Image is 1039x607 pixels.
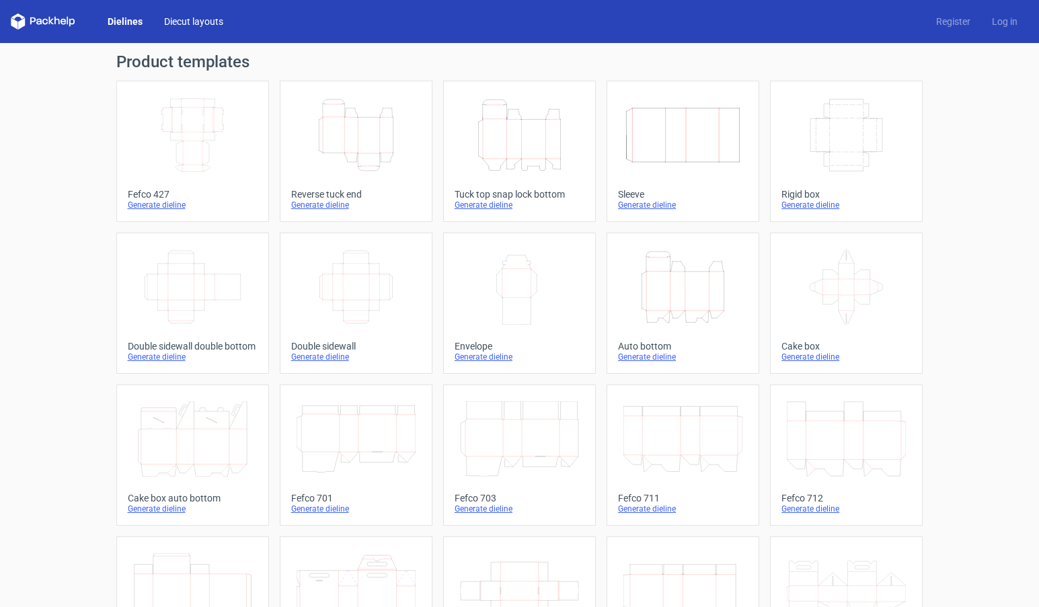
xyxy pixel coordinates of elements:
a: Dielines [97,15,153,28]
div: Envelope [455,341,584,352]
div: Fefco 712 [781,493,911,503]
div: Tuck top snap lock bottom [455,189,584,200]
div: Generate dieline [781,352,911,362]
a: Fefco 712Generate dieline [770,385,923,526]
a: Double sidewallGenerate dieline [280,233,432,374]
div: Generate dieline [128,503,258,514]
div: Generate dieline [291,503,421,514]
div: Generate dieline [618,200,748,210]
div: Cake box [781,341,911,352]
a: Fefco 427Generate dieline [116,81,269,222]
a: Double sidewall double bottomGenerate dieline [116,233,269,374]
div: Generate dieline [291,200,421,210]
a: Register [925,15,981,28]
a: Fefco 711Generate dieline [607,385,759,526]
a: Log in [981,15,1028,28]
div: Reverse tuck end [291,189,421,200]
div: Double sidewall [291,341,421,352]
div: Generate dieline [128,200,258,210]
div: Generate dieline [455,352,584,362]
a: Cake boxGenerate dieline [770,233,923,374]
div: Fefco 711 [618,493,748,503]
div: Double sidewall double bottom [128,341,258,352]
div: Sleeve [618,189,748,200]
a: Tuck top snap lock bottomGenerate dieline [443,81,596,222]
a: Auto bottomGenerate dieline [607,233,759,374]
a: EnvelopeGenerate dieline [443,233,596,374]
a: Diecut layouts [153,15,234,28]
div: Fefco 427 [128,189,258,200]
div: Generate dieline [455,503,584,514]
div: Generate dieline [455,200,584,210]
div: Rigid box [781,189,911,200]
a: Fefco 701Generate dieline [280,385,432,526]
div: Auto bottom [618,341,748,352]
h1: Product templates [116,54,923,70]
a: Reverse tuck endGenerate dieline [280,81,432,222]
div: Fefco 701 [291,493,421,503]
div: Cake box auto bottom [128,493,258,503]
a: SleeveGenerate dieline [607,81,759,222]
div: Generate dieline [618,352,748,362]
div: Generate dieline [291,352,421,362]
div: Generate dieline [128,352,258,362]
div: Generate dieline [781,200,911,210]
a: Cake box auto bottomGenerate dieline [116,385,269,526]
a: Fefco 703Generate dieline [443,385,596,526]
div: Generate dieline [618,503,748,514]
a: Rigid boxGenerate dieline [770,81,923,222]
div: Generate dieline [781,503,911,514]
div: Fefco 703 [455,493,584,503]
